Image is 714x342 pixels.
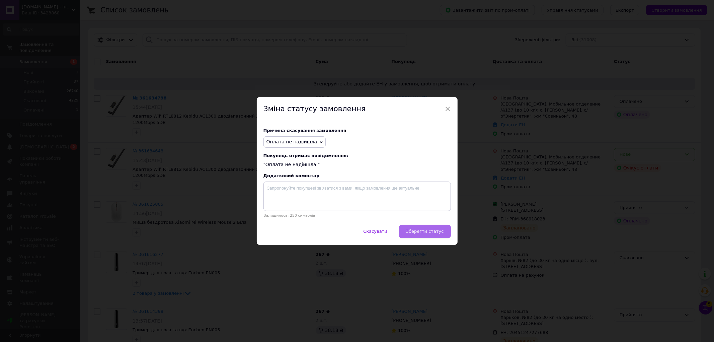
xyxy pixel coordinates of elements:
[399,225,451,238] button: Зберегти статус
[263,213,451,218] p: Залишилось: 250 символів
[263,173,451,178] div: Додатковий коментар
[445,103,451,115] span: ×
[406,229,444,234] span: Зберегти статус
[257,97,458,121] div: Зміна статусу замовлення
[263,153,451,168] div: "Оплата не надійшла."
[363,229,387,234] span: Скасувати
[263,153,451,158] span: Покупець отримає повідомлення:
[263,128,451,133] div: Причина скасування замовлення
[266,139,317,144] span: Оплата не надійшла
[356,225,394,238] button: Скасувати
